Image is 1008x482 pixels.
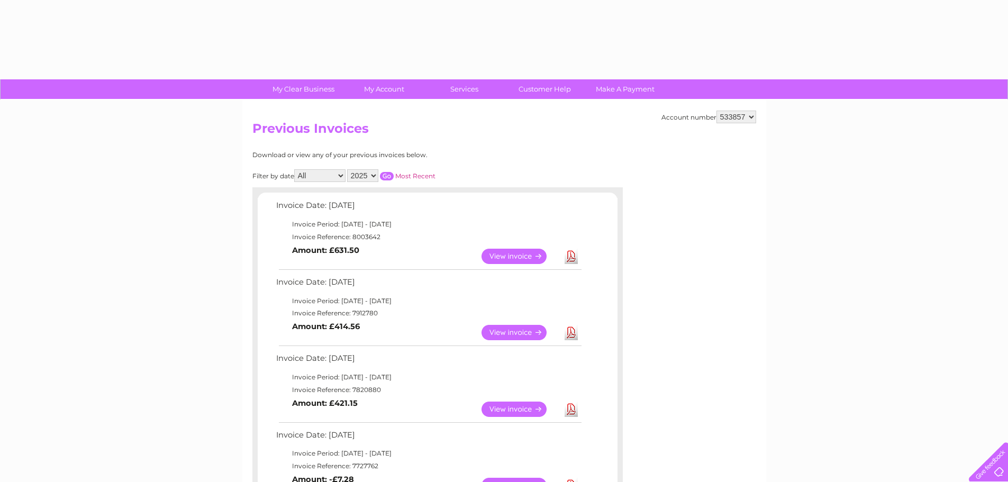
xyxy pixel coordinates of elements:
[482,402,559,417] a: View
[582,79,669,99] a: Make A Payment
[565,325,578,340] a: Download
[274,428,583,448] td: Invoice Date: [DATE]
[252,121,756,141] h2: Previous Invoices
[274,447,583,460] td: Invoice Period: [DATE] - [DATE]
[274,384,583,396] td: Invoice Reference: 7820880
[274,218,583,231] td: Invoice Period: [DATE] - [DATE]
[274,275,583,295] td: Invoice Date: [DATE]
[252,169,530,182] div: Filter by date
[252,151,530,159] div: Download or view any of your previous invoices below.
[260,79,347,99] a: My Clear Business
[292,398,358,408] b: Amount: £421.15
[274,295,583,307] td: Invoice Period: [DATE] - [DATE]
[661,111,756,123] div: Account number
[565,402,578,417] a: Download
[274,351,583,371] td: Invoice Date: [DATE]
[274,371,583,384] td: Invoice Period: [DATE] - [DATE]
[274,198,583,218] td: Invoice Date: [DATE]
[292,245,359,255] b: Amount: £631.50
[482,325,559,340] a: View
[274,231,583,243] td: Invoice Reference: 8003642
[421,79,508,99] a: Services
[292,322,360,331] b: Amount: £414.56
[501,79,588,99] a: Customer Help
[395,172,435,180] a: Most Recent
[565,249,578,264] a: Download
[340,79,428,99] a: My Account
[274,460,583,472] td: Invoice Reference: 7727762
[482,249,559,264] a: View
[274,307,583,320] td: Invoice Reference: 7912780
